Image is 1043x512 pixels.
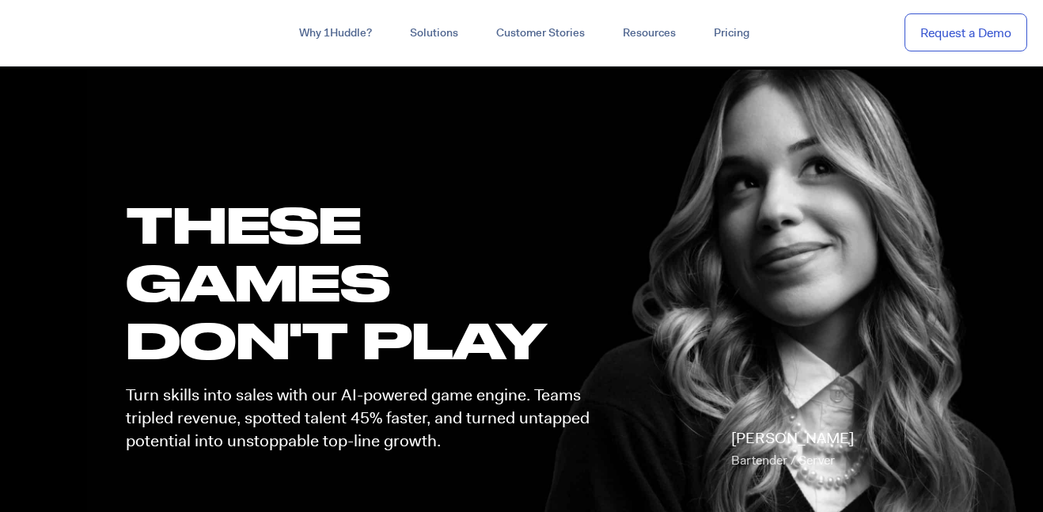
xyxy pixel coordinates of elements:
[731,427,854,472] p: [PERSON_NAME]
[391,19,477,47] a: Solutions
[126,195,604,370] h1: these GAMES DON'T PLAY
[695,19,768,47] a: Pricing
[280,19,391,47] a: Why 1Huddle?
[731,452,835,468] span: Bartender / Server
[16,17,129,47] img: ...
[905,13,1027,52] a: Request a Demo
[126,384,604,453] p: Turn skills into sales with our AI-powered game engine. Teams tripled revenue, spotted talent 45%...
[604,19,695,47] a: Resources
[477,19,604,47] a: Customer Stories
